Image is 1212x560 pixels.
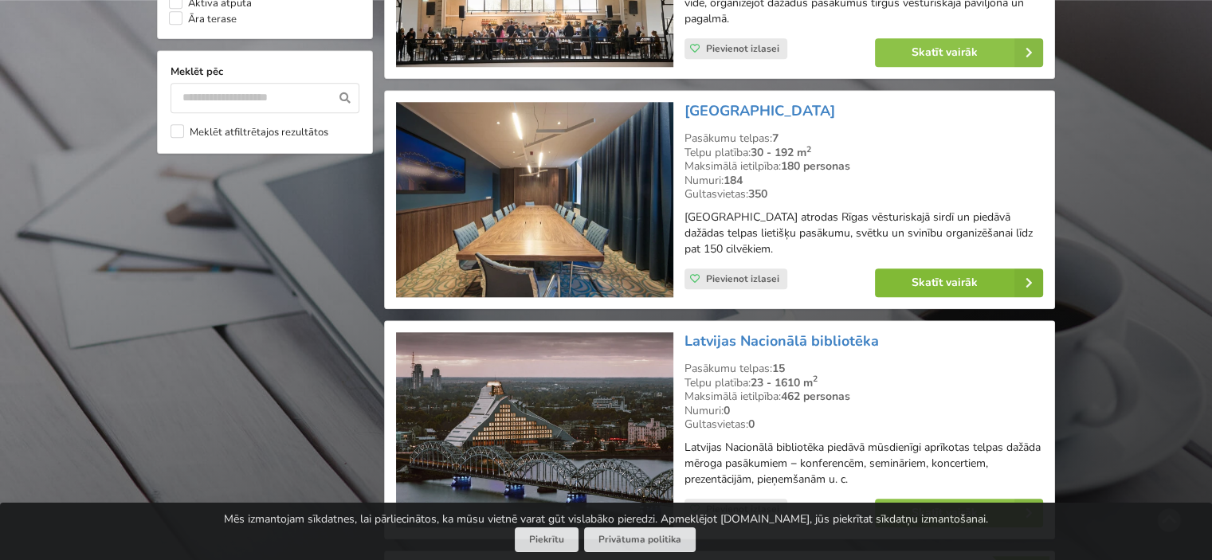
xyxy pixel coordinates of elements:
strong: 462 personas [781,389,850,404]
div: Numuri: [684,404,1043,418]
p: Latvijas Nacionālā bibliotēka piedāvā mūsdienīgi aprīkotas telpas dažāda mēroga pasākumiem − konf... [684,440,1043,488]
a: Privātuma politika [584,527,696,552]
sup: 2 [813,373,818,385]
strong: 184 [724,173,743,188]
a: Skatīt vairāk [875,499,1043,527]
img: Konferenču centrs | Rīga | Latvijas Nacionālā bibliotēka [396,332,673,527]
strong: 23 - 1610 m [751,375,818,390]
strong: 30 - 192 m [751,145,811,160]
button: Piekrītu [515,527,579,552]
div: Gultasvietas: [684,417,1043,432]
label: Meklēt atfiltrētajos rezultātos [171,124,328,140]
span: Pievienot izlasei [706,272,779,285]
label: Meklēt pēc [171,64,359,80]
strong: 0 [748,417,755,432]
label: Āra terase [169,11,237,27]
a: Skatīt vairāk [875,268,1043,297]
div: Telpu platība: [684,146,1043,160]
img: Viesnīca | Rīga | Mercure Riga Centre [396,102,673,297]
strong: 350 [748,186,767,202]
div: Maksimālā ietilpība: [684,390,1043,404]
div: Gultasvietas: [684,187,1043,202]
strong: 15 [772,361,785,376]
div: Maksimālā ietilpība: [684,159,1043,174]
strong: 180 personas [781,159,850,174]
p: [GEOGRAPHIC_DATA] atrodas Rīgas vēsturiskajā sirdī un piedāvā dažādas telpas lietišķu pasākumu, s... [684,210,1043,257]
span: Pievienot izlasei [706,42,779,55]
strong: 0 [724,403,730,418]
a: Latvijas Nacionālā bibliotēka [684,331,879,350]
a: Skatīt vairāk [875,38,1043,67]
div: Pasākumu telpas: [684,362,1043,376]
div: Numuri: [684,174,1043,188]
strong: 7 [772,131,779,146]
div: Telpu platība: [684,376,1043,390]
div: Pasākumu telpas: [684,131,1043,146]
sup: 2 [806,143,811,155]
a: [GEOGRAPHIC_DATA] [684,101,835,120]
